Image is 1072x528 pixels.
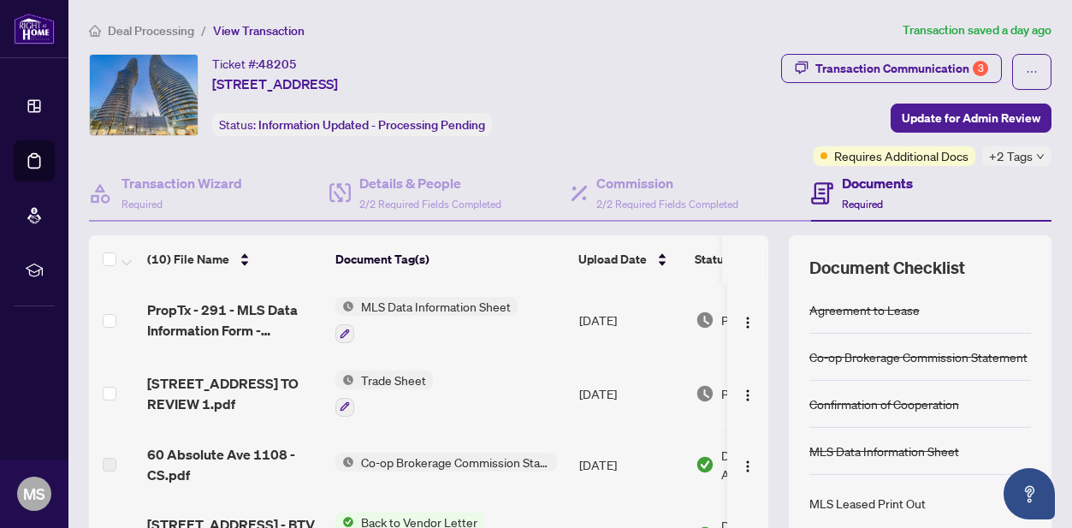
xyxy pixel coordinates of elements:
[572,430,689,499] td: [DATE]
[147,444,322,485] span: 60 Absolute Ave 1108 - CS.pdf
[815,55,988,82] div: Transaction Communication
[834,146,968,165] span: Requires Additional Docs
[809,494,926,513] div: MLS Leased Print Out
[809,347,1028,366] div: Co-op Brokerage Commission Statement
[734,451,761,478] button: Logo
[572,235,688,283] th: Upload Date
[121,198,163,211] span: Required
[891,104,1051,133] button: Update for Admin Review
[1026,66,1038,78] span: ellipsis
[335,371,433,417] button: Status IconTrade Sheet
[335,297,354,316] img: Status Icon
[809,395,959,413] div: Confirmation of Cooperation
[213,23,305,39] span: View Transaction
[258,117,485,133] span: Information Updated - Processing Pending
[781,54,1002,83] button: Transaction Communication3
[354,371,433,389] span: Trade Sheet
[842,198,883,211] span: Required
[212,74,338,94] span: [STREET_ADDRESS]
[354,297,518,316] span: MLS Data Information Sheet
[201,21,206,40] li: /
[842,173,913,193] h4: Documents
[359,173,501,193] h4: Details & People
[696,384,714,403] img: Document Status
[696,455,714,474] img: Document Status
[696,311,714,329] img: Document Status
[695,250,730,269] span: Status
[147,300,322,341] span: PropTx - 291 - MLS Data Information Form - Condo_Co-op_Co-Ownership_Time Share - Sale 2 1.pdf
[108,23,194,39] span: Deal Processing
[903,21,1051,40] article: Transaction saved a day ago
[89,25,101,37] span: home
[596,198,738,211] span: 2/2 Required Fields Completed
[140,235,329,283] th: (10) File Name
[809,256,965,280] span: Document Checklist
[147,373,322,414] span: [STREET_ADDRESS] TO REVIEW 1.pdf
[354,453,557,472] span: Co-op Brokerage Commission Statement
[14,13,55,44] img: logo
[23,482,45,506] span: MS
[121,173,242,193] h4: Transaction Wizard
[1004,468,1055,519] button: Open asap
[572,283,689,357] td: [DATE]
[258,56,297,72] span: 48205
[741,316,755,329] img: Logo
[688,235,833,283] th: Status
[335,453,354,472] img: Status Icon
[721,446,827,484] span: Document Approved
[329,235,572,283] th: Document Tag(s)
[741,389,755,402] img: Logo
[90,55,198,135] img: IMG-W12321395_1.jpg
[902,104,1040,132] span: Update for Admin Review
[212,113,492,136] div: Status:
[596,173,738,193] h4: Commission
[572,357,689,430] td: [DATE]
[147,250,229,269] span: (10) File Name
[335,371,354,389] img: Status Icon
[578,250,647,269] span: Upload Date
[741,460,755,473] img: Logo
[734,306,761,334] button: Logo
[973,61,988,76] div: 3
[809,442,959,460] div: MLS Data Information Sheet
[809,300,920,319] div: Agreement to Lease
[989,146,1033,166] span: +2 Tags
[359,198,501,211] span: 2/2 Required Fields Completed
[721,384,807,403] span: Pending Review
[335,453,557,472] button: Status IconCo-op Brokerage Commission Statement
[212,54,297,74] div: Ticket #:
[734,380,761,407] button: Logo
[1036,152,1045,161] span: down
[721,311,807,329] span: Pending Review
[335,297,518,343] button: Status IconMLS Data Information Sheet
